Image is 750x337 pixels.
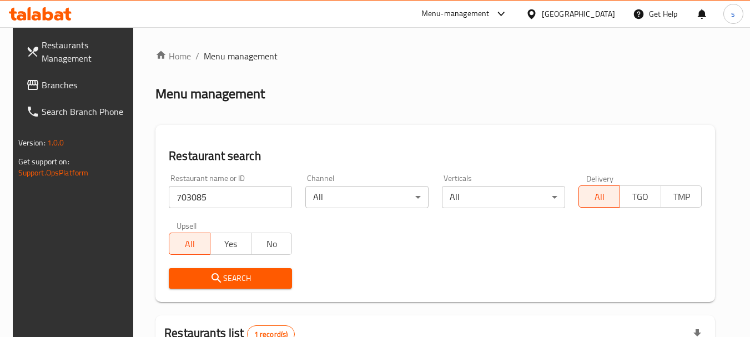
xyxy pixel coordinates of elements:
[17,72,138,98] a: Branches
[542,8,615,20] div: [GEOGRAPHIC_DATA]
[442,186,565,208] div: All
[42,78,129,92] span: Branches
[625,189,657,205] span: TGO
[18,154,69,169] span: Get support on:
[174,236,206,252] span: All
[661,185,702,208] button: TMP
[17,32,138,72] a: Restaurants Management
[17,98,138,125] a: Search Branch Phone
[620,185,661,208] button: TGO
[169,186,292,208] input: Search for restaurant name or ID..
[169,148,702,164] h2: Restaurant search
[195,49,199,63] li: /
[256,236,288,252] span: No
[666,189,698,205] span: TMP
[18,135,46,150] span: Version:
[305,186,429,208] div: All
[586,174,614,182] label: Delivery
[421,7,490,21] div: Menu-management
[18,165,89,180] a: Support.OpsPlatform
[210,233,251,255] button: Yes
[578,185,620,208] button: All
[42,105,129,118] span: Search Branch Phone
[731,8,735,20] span: s
[155,85,265,103] h2: Menu management
[42,38,129,65] span: Restaurants Management
[155,49,191,63] a: Home
[47,135,64,150] span: 1.0.0
[169,268,292,289] button: Search
[215,236,247,252] span: Yes
[177,222,197,229] label: Upsell
[251,233,293,255] button: No
[169,233,210,255] button: All
[583,189,616,205] span: All
[155,49,715,63] nav: breadcrumb
[178,271,283,285] span: Search
[204,49,278,63] span: Menu management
